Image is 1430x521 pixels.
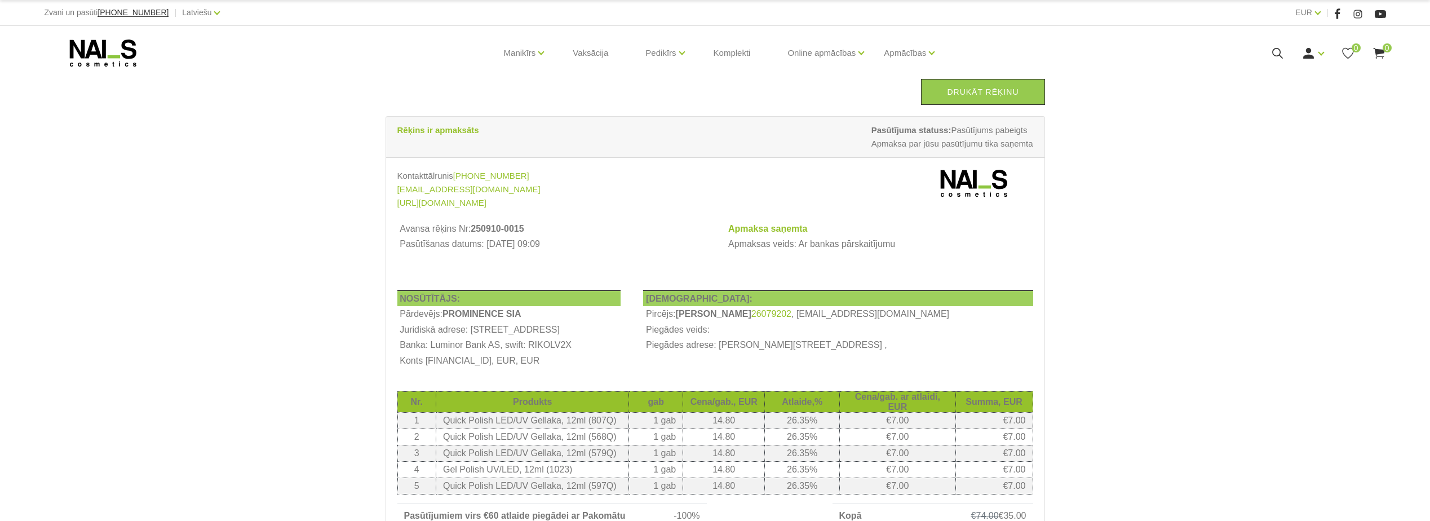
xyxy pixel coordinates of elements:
[453,169,529,183] a: [PHONE_NUMBER]
[629,391,683,412] th: gab
[397,252,703,268] td: Avansa rēķins izdrukāts: [DATE] 11:09:53
[436,391,628,412] th: Produkts
[955,429,1033,445] td: €7.00
[787,30,856,76] a: Online apmācības
[884,30,926,76] a: Apmācības
[840,429,955,445] td: €7.00
[629,461,683,478] td: 1 gab
[44,6,169,20] div: Zvani un pasūti
[840,478,955,494] td: €7.00
[564,26,617,80] a: Vaksācija
[98,8,169,17] a: [PHONE_NUMBER]
[174,6,176,20] span: |
[397,290,621,306] th: NOSŪTĪTĀJS:
[397,338,621,354] th: Banka: Luminor Bank AS, swift: RIKOLV2X
[629,478,683,494] td: 1 gab
[1352,43,1361,52] span: 0
[751,309,791,319] a: 26079202
[955,391,1033,412] th: Summa, EUR
[765,391,840,412] th: Atlaide,%
[676,309,751,319] b: [PERSON_NAME]
[404,511,626,520] strong: Pasūtījumiem virs €60 atlaide piegādei ar Pakomātu
[397,169,707,183] div: Kontakttālrunis
[871,125,951,135] strong: Pasūtījuma statuss:
[397,461,436,478] td: 4
[765,461,840,478] td: 26.35%
[436,412,628,429] td: Quick Polish LED/UV Gellaka, 12ml (807Q)
[765,412,840,429] td: 26.35%
[397,412,436,429] td: 1
[683,429,765,445] td: 14.80
[683,478,765,494] td: 14.80
[397,478,436,494] td: 5
[871,123,1033,151] span: Pasūtījums pabeigts Apmaksa par jūsu pasūtījumu tika saņemta
[1341,46,1355,60] a: 0
[921,79,1044,105] a: Drukāt rēķinu
[629,429,683,445] td: 1 gab
[728,224,808,233] strong: Apmaksa saņemta
[839,511,862,520] strong: Kopā
[955,461,1033,478] td: €7.00
[397,306,621,322] td: Pārdevējs:
[643,322,1033,338] td: Piegādes veids:
[643,306,1033,322] td: Pircējs: , [EMAIL_ADDRESS][DOMAIN_NAME]
[436,478,628,494] td: Quick Polish LED/UV Gellaka, 12ml (597Q)
[840,445,955,461] td: €7.00
[504,30,536,76] a: Manikīrs
[397,125,479,135] strong: Rēķins ir apmaksāts
[643,290,1033,306] th: [DEMOGRAPHIC_DATA]:
[1383,43,1392,52] span: 0
[436,461,628,478] td: Gel Polish UV/LED, 12ml (1023)
[976,511,999,520] s: 74.00
[397,353,621,369] th: Konts [FINANCIAL_ID], EUR, EUR
[629,412,683,429] td: 1 gab
[629,445,683,461] td: 1 gab
[765,445,840,461] td: 26.35%
[955,412,1033,429] td: €7.00
[436,445,628,461] td: Quick Polish LED/UV Gellaka, 12ml (579Q)
[1003,511,1026,520] span: 35.00
[1326,6,1329,20] span: |
[955,445,1033,461] td: €7.00
[955,478,1033,494] td: €7.00
[725,237,1033,253] td: Apmaksas veids: Ar bankas pārskaitījumu
[971,511,976,520] s: €
[1295,6,1312,19] a: EUR
[683,461,765,478] td: 14.80
[397,183,541,196] a: [EMAIL_ADDRESS][DOMAIN_NAME]
[999,511,1004,520] span: €
[643,338,1033,354] td: Piegādes adrese: [PERSON_NAME][STREET_ADDRESS] ,
[397,221,703,237] th: Avansa rēķins Nr:
[683,445,765,461] td: 14.80
[397,429,436,445] td: 2
[397,237,703,253] td: Pasūtīšanas datums: [DATE] 09:09
[397,391,436,412] th: Nr.
[705,26,760,80] a: Komplekti
[840,391,955,412] th: Cena/gab. ar atlaidi, EUR
[397,196,486,210] a: [URL][DOMAIN_NAME]
[182,6,211,19] a: Latviešu
[683,412,765,429] td: 14.80
[397,322,621,338] th: Juridiskā adrese: [STREET_ADDRESS]
[765,478,840,494] td: 26.35%
[765,429,840,445] td: 26.35%
[471,224,524,233] b: 250910-0015
[840,461,955,478] td: €7.00
[683,391,765,412] th: Cena/gab., EUR
[674,511,699,520] span: -100%
[840,412,955,429] td: €7.00
[436,429,628,445] td: Quick Polish LED/UV Gellaka, 12ml (568Q)
[1372,46,1386,60] a: 0
[645,30,676,76] a: Pedikīrs
[397,445,436,461] td: 3
[442,309,521,319] b: PROMINENCE SIA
